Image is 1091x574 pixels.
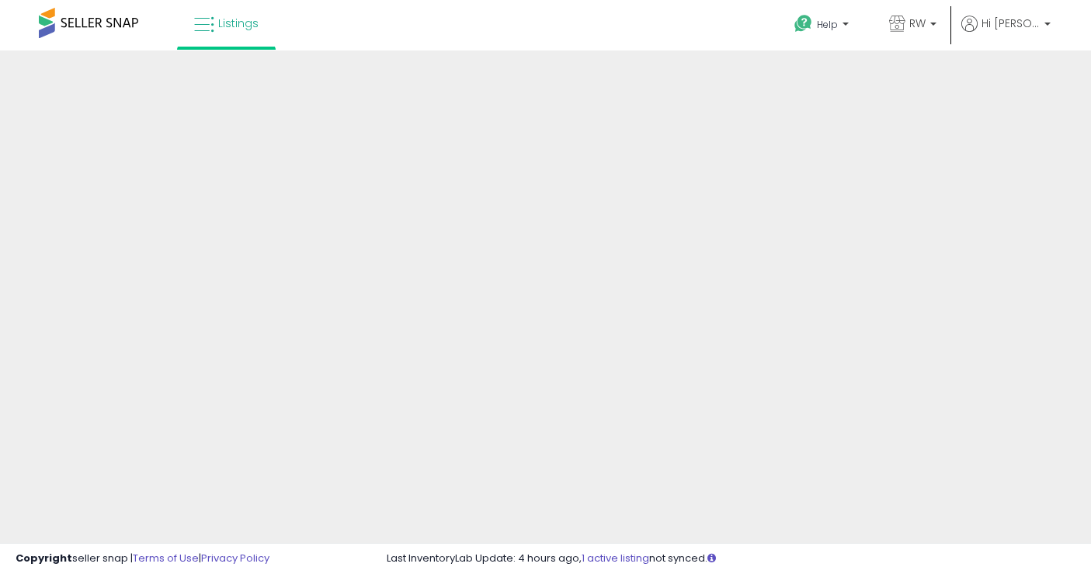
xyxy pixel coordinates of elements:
i: Get Help [794,14,813,33]
span: Help [817,18,838,31]
a: Terms of Use [133,551,199,565]
a: Help [782,2,864,50]
a: 1 active listing [582,551,649,565]
span: Hi [PERSON_NAME] [982,16,1040,31]
span: Listings [218,16,259,31]
a: Hi [PERSON_NAME] [961,16,1051,50]
a: Privacy Policy [201,551,269,565]
i: Click here to read more about un-synced listings. [707,553,716,563]
strong: Copyright [16,551,72,565]
div: seller snap | | [16,551,269,566]
span: RW [909,16,926,31]
div: Last InventoryLab Update: 4 hours ago, not synced. [387,551,1075,566]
